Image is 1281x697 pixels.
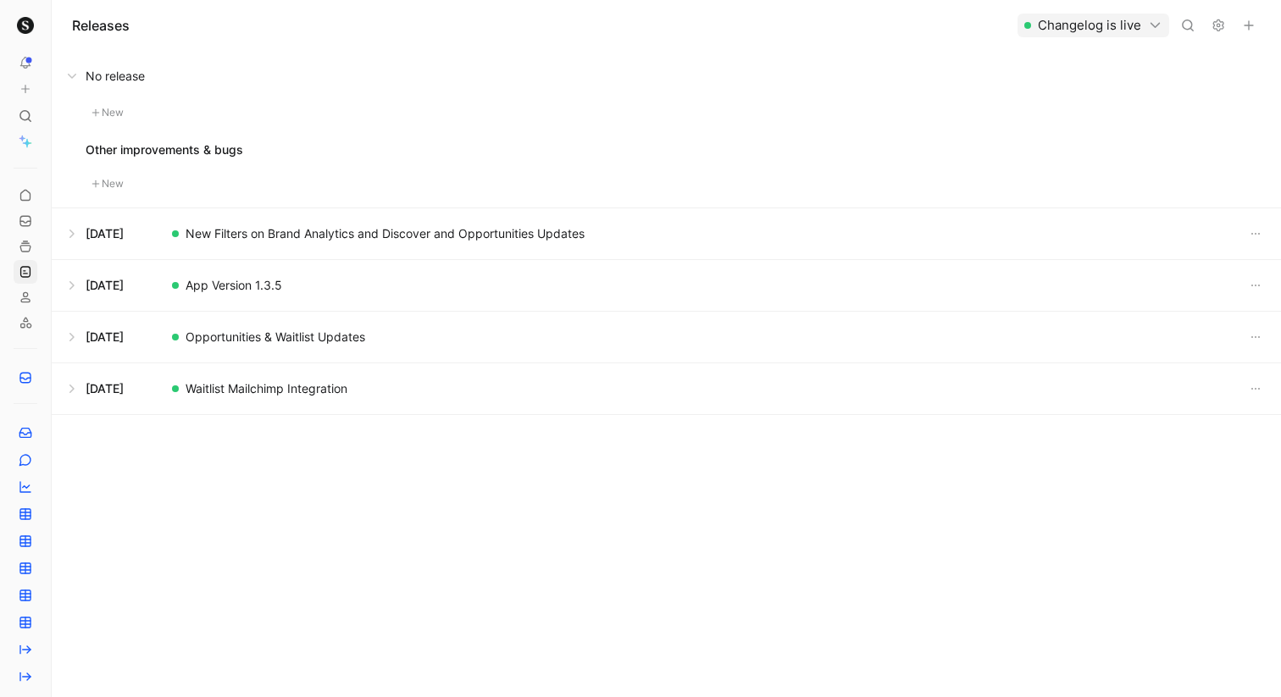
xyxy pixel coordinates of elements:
[1018,14,1169,37] button: Changelog is live
[14,14,37,37] button: shopmy
[86,174,130,194] button: New
[86,102,130,123] button: New
[86,140,1267,160] div: Other improvements & bugs
[17,17,34,34] img: shopmy
[72,15,130,36] h1: Releases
